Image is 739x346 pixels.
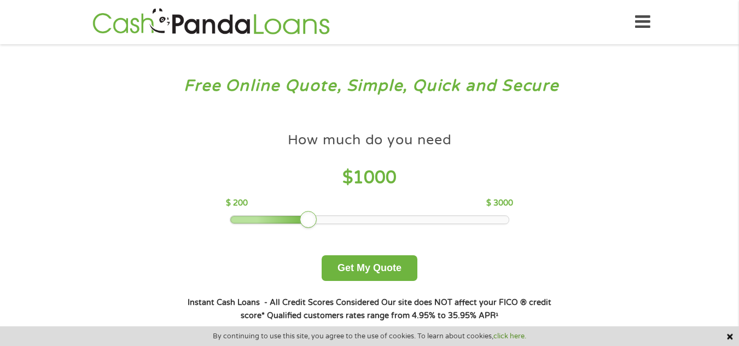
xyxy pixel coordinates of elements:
[241,298,551,320] strong: Our site does NOT affect your FICO ® credit score*
[213,332,526,340] span: By continuing to use this site, you agree to the use of cookies. To learn about cookies,
[486,197,513,209] p: $ 3000
[267,311,498,320] strong: Qualified customers rates range from 4.95% to 35.95% APR¹
[353,167,397,188] span: 1000
[89,7,333,38] img: GetLoanNow Logo
[188,298,379,307] strong: Instant Cash Loans - All Credit Scores Considered
[493,332,526,341] a: click here.
[288,131,452,149] h4: How much do you need
[32,76,708,96] h3: Free Online Quote, Simple, Quick and Secure
[226,167,513,189] h4: $
[226,197,248,209] p: $ 200
[322,255,417,281] button: Get My Quote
